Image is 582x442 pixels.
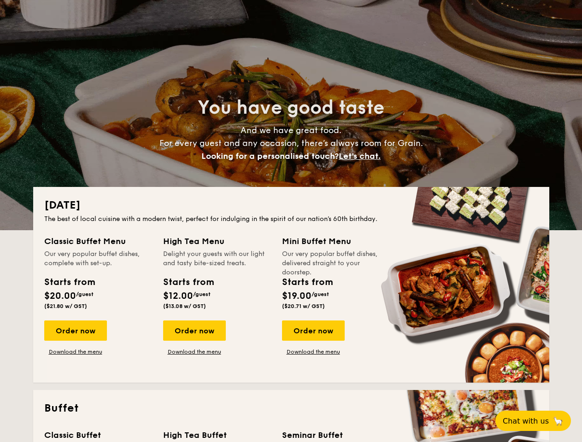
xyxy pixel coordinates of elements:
span: /guest [312,291,329,297]
div: Classic Buffet Menu [44,235,152,248]
a: Download the menu [282,348,345,355]
div: Our very popular buffet dishes, complete with set-up. [44,250,152,268]
a: Download the menu [163,348,226,355]
span: You have good taste [198,97,384,119]
div: Delight your guests with our light and tasty bite-sized treats. [163,250,271,268]
div: Order now [282,320,345,341]
h2: Buffet [44,401,538,416]
div: Our very popular buffet dishes, delivered straight to your doorstep. [282,250,390,268]
span: ($13.08 w/ GST) [163,303,206,309]
div: Starts from [163,275,213,289]
a: Download the menu [44,348,107,355]
div: High Tea Buffet [163,429,271,442]
div: Starts from [282,275,332,289]
div: Mini Buffet Menu [282,235,390,248]
h2: [DATE] [44,198,538,213]
span: ($20.71 w/ GST) [282,303,325,309]
span: ($21.80 w/ GST) [44,303,87,309]
button: Chat with us🦙 [495,411,571,431]
div: The best of local cuisine with a modern twist, perfect for indulging in the spirit of our nation’... [44,215,538,224]
span: Chat with us [503,417,549,425]
div: Seminar Buffet [282,429,390,442]
span: /guest [76,291,94,297]
span: And we have great food. For every guest and any occasion, there’s always room for Grain. [159,125,423,161]
span: 🦙 [553,416,564,426]
div: Order now [44,320,107,341]
div: Starts from [44,275,94,289]
span: Let's chat. [339,151,381,161]
div: Classic Buffet [44,429,152,442]
div: High Tea Menu [163,235,271,248]
div: Order now [163,320,226,341]
span: $12.00 [163,291,193,302]
span: $19.00 [282,291,312,302]
span: /guest [193,291,211,297]
span: Looking for a personalised touch? [201,151,339,161]
span: $20.00 [44,291,76,302]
